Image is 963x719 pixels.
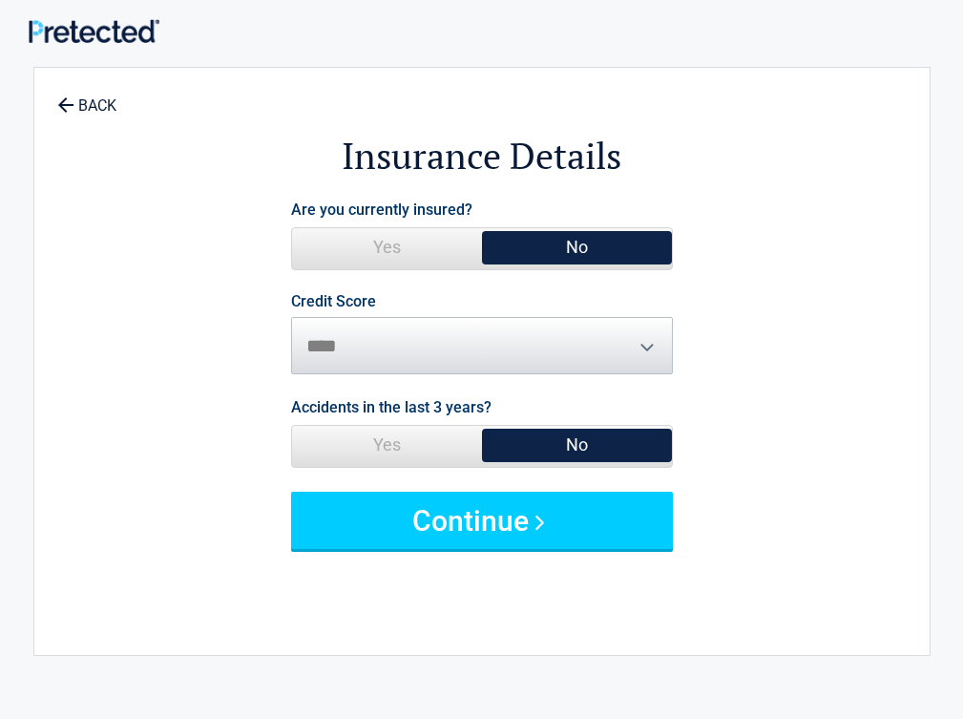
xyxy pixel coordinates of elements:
h2: Insurance Details [139,132,825,180]
button: Continue [291,492,673,549]
img: Main Logo [29,19,159,43]
a: BACK [53,80,120,114]
label: Credit Score [291,294,376,309]
span: Yes [292,228,482,266]
span: No [482,426,672,464]
label: Are you currently insured? [291,197,472,222]
label: Accidents in the last 3 years? [291,394,492,420]
span: No [482,228,672,266]
span: Yes [292,426,482,464]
